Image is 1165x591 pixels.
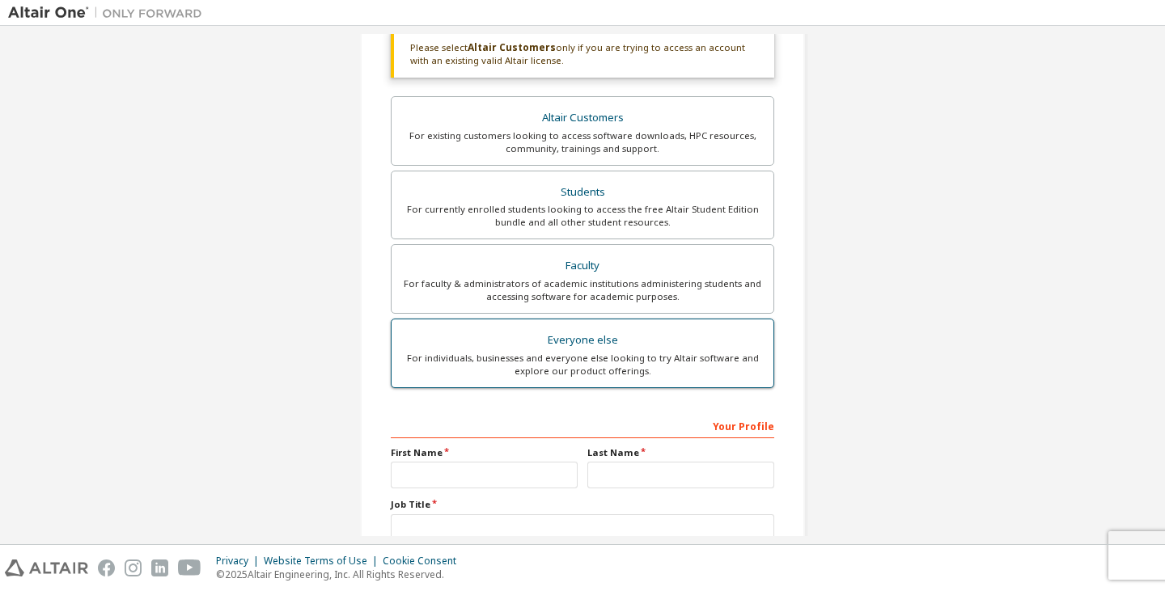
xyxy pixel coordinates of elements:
img: instagram.svg [125,559,142,576]
div: Cookie Consent [383,555,466,568]
div: Altair Customers [401,107,764,129]
div: For currently enrolled students looking to access the free Altair Student Edition bundle and all ... [401,203,764,229]
div: For individuals, businesses and everyone else looking to try Altair software and explore our prod... [401,352,764,378]
label: First Name [391,446,578,459]
img: youtube.svg [178,559,201,576]
div: Please select only if you are trying to access an account with an existing valid Altair license. [391,32,774,78]
div: Everyone else [401,329,764,352]
img: facebook.svg [98,559,115,576]
img: altair_logo.svg [5,559,88,576]
p: © 2025 Altair Engineering, Inc. All Rights Reserved. [216,568,466,581]
img: Altair One [8,5,210,21]
div: Privacy [216,555,264,568]
div: Your Profile [391,412,774,438]
img: linkedin.svg [151,559,168,576]
div: For existing customers looking to access software downloads, HPC resources, community, trainings ... [401,129,764,155]
label: Last Name [587,446,774,459]
b: Altair Customers [468,40,556,54]
div: Website Terms of Use [264,555,383,568]
div: For faculty & administrators of academic institutions administering students and accessing softwa... [401,277,764,303]
div: Faculty [401,255,764,277]
label: Job Title [391,498,774,511]
div: Students [401,181,764,204]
